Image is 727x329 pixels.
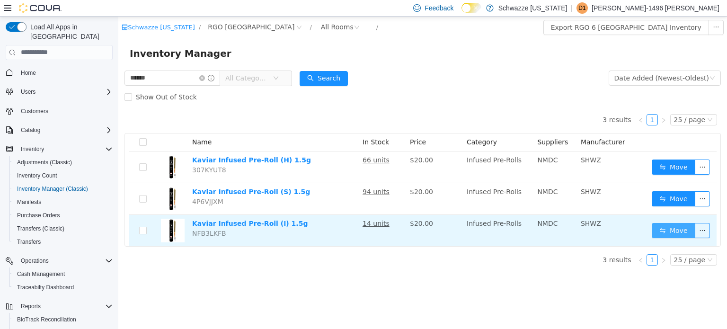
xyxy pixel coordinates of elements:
span: Transfers (Classic) [17,225,64,232]
button: Inventory [17,143,48,155]
span: 4P6VJJXM [74,181,105,189]
li: 3 results [484,238,513,249]
a: Inventory Count [13,170,61,181]
i: icon: left [520,241,525,247]
span: SHWZ [462,140,483,147]
span: RGO 6 Northeast Heights [89,5,176,16]
span: NMDC [419,171,439,179]
button: Operations [17,255,53,267]
span: 307KYUT8 [74,150,108,157]
span: Transfers [17,238,41,246]
button: BioTrack Reconciliation [9,313,116,326]
span: Operations [17,255,113,267]
span: Purchase Orders [13,210,113,221]
a: Manifests [13,196,45,208]
i: icon: right [542,101,548,107]
p: Schwazze [US_STATE] [498,2,567,14]
span: Inventory Manager (Classic) [17,185,88,193]
button: Inventory Count [9,169,116,182]
a: BioTrack Reconciliation [13,314,80,325]
img: Kaviar Infused Pre-Roll (H) 1.5g hero shot [43,139,66,162]
span: Catalog [17,124,113,136]
span: Transfers [13,236,113,248]
button: Purchase Orders [9,209,116,222]
button: Reports [2,300,116,313]
span: Operations [21,257,49,265]
a: Kaviar Infused Pre-Roll (S) 1.5g [74,171,192,179]
span: BioTrack Reconciliation [13,314,113,325]
span: Transfers (Classic) [13,223,113,234]
a: Transfers (Classic) [13,223,68,234]
button: Traceabilty Dashboard [9,281,116,294]
button: Customers [2,104,116,118]
a: Traceabilty Dashboard [13,282,78,293]
img: Kaviar Infused Pre-Roll (S) 1.5g hero shot [43,170,66,194]
span: Reports [21,302,41,310]
span: NMDC [419,140,439,147]
p: | [571,2,573,14]
li: Next Page [540,98,551,109]
span: BioTrack Reconciliation [17,316,76,323]
button: Adjustments (Classic) [9,156,116,169]
i: icon: close-circle [81,59,87,64]
button: icon: ellipsis [576,143,592,158]
span: NFB3LKFB [74,213,108,221]
u: 14 units [244,203,271,211]
li: 1 [528,98,540,109]
span: Purchase Orders [17,212,60,219]
button: icon: ellipsis [590,3,605,18]
p: [PERSON_NAME]-1496 [PERSON_NAME] [592,2,719,14]
span: / [258,7,260,14]
button: Transfers (Classic) [9,222,116,235]
span: NMDC [419,203,439,211]
u: 66 units [244,140,271,147]
a: Customers [17,106,52,117]
div: 25 / page [556,238,587,249]
button: Transfers [9,235,116,249]
td: Infused Pre-Rolls [345,198,415,230]
button: icon: ellipsis [576,175,592,190]
span: Manifests [17,198,41,206]
a: Inventory Manager (Classic) [13,183,92,195]
button: Inventory Manager (Classic) [9,182,116,196]
button: Cash Management [9,267,116,281]
i: icon: right [542,241,548,247]
span: Cash Management [17,270,65,278]
span: Price [292,122,308,129]
span: $20.00 [292,203,315,211]
button: Manifests [9,196,116,209]
a: Kaviar Infused Pre-Roll (I) 1.5g [74,203,189,211]
input: Dark Mode [461,3,481,13]
button: Users [17,86,39,98]
a: 1 [529,238,539,249]
a: Purchase Orders [13,210,64,221]
span: Inventory Manager [11,29,119,44]
span: Home [21,69,36,77]
span: SHWZ [462,203,483,211]
u: 94 units [244,171,271,179]
span: Users [17,86,113,98]
i: icon: down [155,59,160,65]
span: Customers [21,107,48,115]
button: Reports [17,301,44,312]
i: icon: info-circle [89,58,96,65]
a: Transfers [13,236,44,248]
span: In Stock [244,122,271,129]
span: Show Out of Stock [14,77,82,84]
i: icon: down [589,240,594,247]
span: Suppliers [419,122,450,129]
img: Kaviar Infused Pre-Roll (I) 1.5g hero shot [43,202,66,226]
a: 1 [529,98,539,108]
li: Previous Page [517,98,528,109]
button: Users [2,85,116,98]
li: 1 [528,238,540,249]
span: Manufacturer [462,122,507,129]
span: Name [74,122,93,129]
td: Infused Pre-Rolls [345,135,415,167]
button: icon: swapMove [533,206,577,222]
span: / [80,7,82,14]
a: Cash Management [13,268,69,280]
div: All Rooms [203,3,235,18]
button: Catalog [2,124,116,137]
